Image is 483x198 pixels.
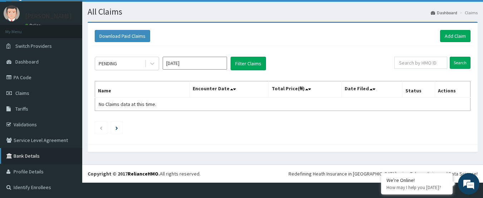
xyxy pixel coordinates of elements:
[163,57,227,70] input: Select Month and Year
[394,57,447,69] input: Search by HMO ID
[435,81,470,98] th: Actions
[386,177,447,183] div: We're Online!
[15,90,29,96] span: Claims
[386,184,447,191] p: How may I help you today?
[450,57,470,69] input: Search
[431,10,457,16] a: Dashboard
[268,81,342,98] th: Total Price(₦)
[41,56,99,128] span: We're online!
[15,106,28,112] span: Tariffs
[115,125,118,131] a: Next page
[82,164,483,183] footer: All rights reserved.
[99,60,117,67] div: PENDING
[25,23,42,28] a: Online
[95,81,190,98] th: Name
[4,127,136,152] textarea: Type your message and hit 'Enter'
[15,59,39,65] span: Dashboard
[99,101,156,107] span: No Claims data at this time.
[15,43,52,49] span: Switch Providers
[289,170,478,177] div: Redefining Heath Insurance in [GEOGRAPHIC_DATA] using Telemedicine and Data Science!
[25,13,72,19] p: [PERSON_NAME]
[4,5,20,21] img: User Image
[402,81,435,98] th: Status
[88,7,478,16] h1: All Claims
[458,10,478,16] li: Claims
[342,81,402,98] th: Date Filed
[95,30,150,42] button: Download Paid Claims
[440,30,470,42] a: Add Claim
[88,171,160,177] strong: Copyright © 2017 .
[128,171,158,177] a: RelianceHMO
[231,57,266,70] button: Filter Claims
[117,4,134,21] div: Minimize live chat window
[99,125,103,131] a: Previous page
[13,36,29,54] img: d_794563401_company_1708531726252_794563401
[37,40,120,49] div: Chat with us now
[189,81,268,98] th: Encounter Date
